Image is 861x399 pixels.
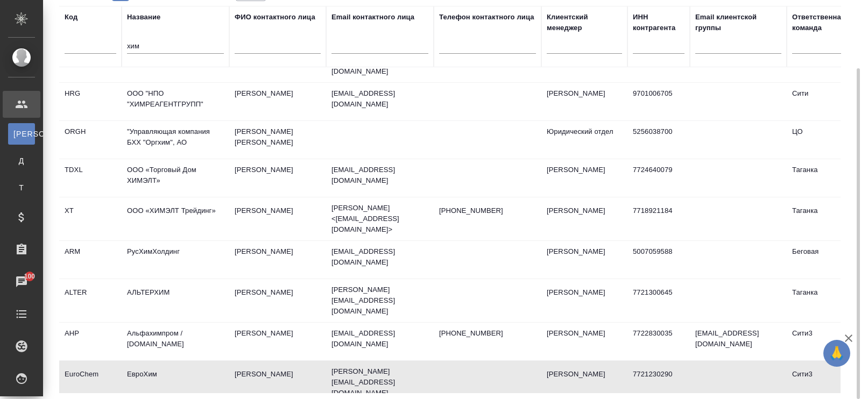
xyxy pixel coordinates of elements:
[439,328,536,339] p: [PHONE_NUMBER]
[122,323,229,360] td: Альфахимпром / [DOMAIN_NAME]
[8,177,35,198] a: Т
[541,121,627,159] td: Юридический отдел
[828,342,846,365] span: 🙏
[65,12,77,23] div: Код
[627,159,690,197] td: 7724640079
[541,200,627,238] td: [PERSON_NAME]
[59,83,122,120] td: HRG
[331,203,428,235] p: [PERSON_NAME] <[EMAIL_ADDRESS][DOMAIN_NAME]>
[627,241,690,279] td: 5007059588
[695,12,781,33] div: Email клиентской группы
[59,323,122,360] td: AHP
[18,271,42,282] span: 100
[541,282,627,319] td: [PERSON_NAME]
[627,121,690,159] td: 5256038700
[633,12,684,33] div: ИНН контрагента
[331,366,428,398] p: [PERSON_NAME][EMAIL_ADDRESS][DOMAIN_NAME]
[439,205,536,216] p: [PHONE_NUMBER]
[439,12,534,23] div: Телефон контактного лица
[229,159,326,197] td: [PERSON_NAME]
[122,241,229,279] td: РусХимХолдинг
[122,121,229,159] td: "Управляющая компания БХХ "Оргхим", АО
[823,340,850,367] button: 🙏
[122,159,229,197] td: ООО «Торговый Дом ХИМЭЛТ»
[331,328,428,350] p: [EMAIL_ADDRESS][DOMAIN_NAME]
[122,282,229,319] td: АЛЬТЕРХИМ
[229,200,326,238] td: [PERSON_NAME]
[627,83,690,120] td: 9701006705
[331,12,414,23] div: Email контактного лица
[541,83,627,120] td: [PERSON_NAME]
[13,129,30,139] span: [PERSON_NAME]
[541,323,627,360] td: [PERSON_NAME]
[229,83,326,120] td: [PERSON_NAME]
[331,284,428,317] p: [PERSON_NAME][EMAIL_ADDRESS][DOMAIN_NAME]
[235,12,315,23] div: ФИО контактного лица
[127,12,160,23] div: Название
[331,88,428,110] p: [EMAIL_ADDRESS][DOMAIN_NAME]
[229,323,326,360] td: [PERSON_NAME]
[690,323,787,360] td: [EMAIL_ADDRESS][DOMAIN_NAME]
[59,200,122,238] td: XT
[122,200,229,238] td: ООО «ХИМЭЛТ Трейдинг»
[627,282,690,319] td: 7721300645
[13,155,30,166] span: Д
[122,83,229,120] td: ООО "НПО "ХИМРЕАГЕНТГРУПП"
[59,121,122,159] td: ORGH
[331,165,428,186] p: [EMAIL_ADDRESS][DOMAIN_NAME]
[59,282,122,319] td: ALTER
[8,150,35,172] a: Д
[331,246,428,268] p: [EMAIL_ADDRESS][DOMAIN_NAME]
[541,159,627,197] td: [PERSON_NAME]
[547,12,622,33] div: Клиентский менеджер
[13,182,30,193] span: Т
[8,123,35,145] a: [PERSON_NAME]
[59,159,122,197] td: TDXL
[229,121,326,159] td: [PERSON_NAME] [PERSON_NAME]
[229,282,326,319] td: [PERSON_NAME]
[627,200,690,238] td: 7718921184
[59,241,122,279] td: ARM
[541,241,627,279] td: [PERSON_NAME]
[3,268,40,295] a: 100
[627,323,690,360] td: 7722830035
[229,241,326,279] td: [PERSON_NAME]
